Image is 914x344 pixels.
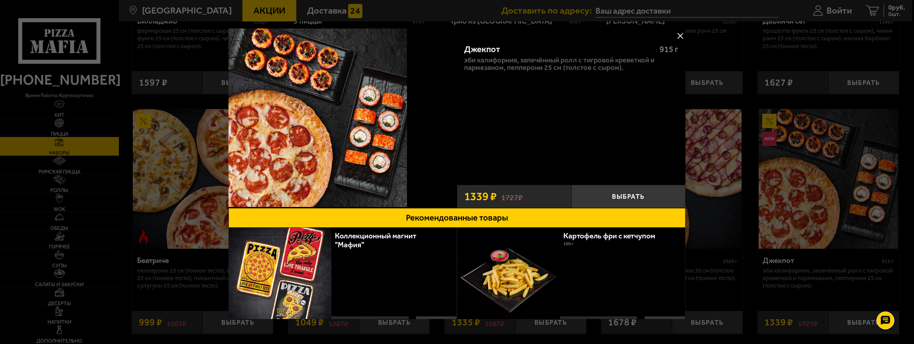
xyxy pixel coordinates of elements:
[501,191,523,201] s: 1727 ₽
[571,185,685,208] button: Выбрать
[337,317,352,331] strong: 29 ₽
[416,316,457,331] button: Выбрать
[228,29,457,208] a: Джекпот
[565,317,584,331] strong: 239 ₽
[644,316,685,331] button: Выбрать
[335,231,416,249] a: Коллекционный магнит "Мафия"
[563,231,665,240] a: Картофель фри с кетчупом
[659,44,678,54] span: 915 г
[464,191,497,202] span: 1339 ₽
[563,241,573,246] span: 100 г
[228,208,685,228] button: Рекомендованные товары
[228,29,407,207] img: Джекпот
[464,56,678,72] p: Эби Калифорния, Запечённый ролл с тигровой креветкой и пармезаном, Пепперони 25 см (толстое с сыр...
[464,44,652,55] div: Джекпот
